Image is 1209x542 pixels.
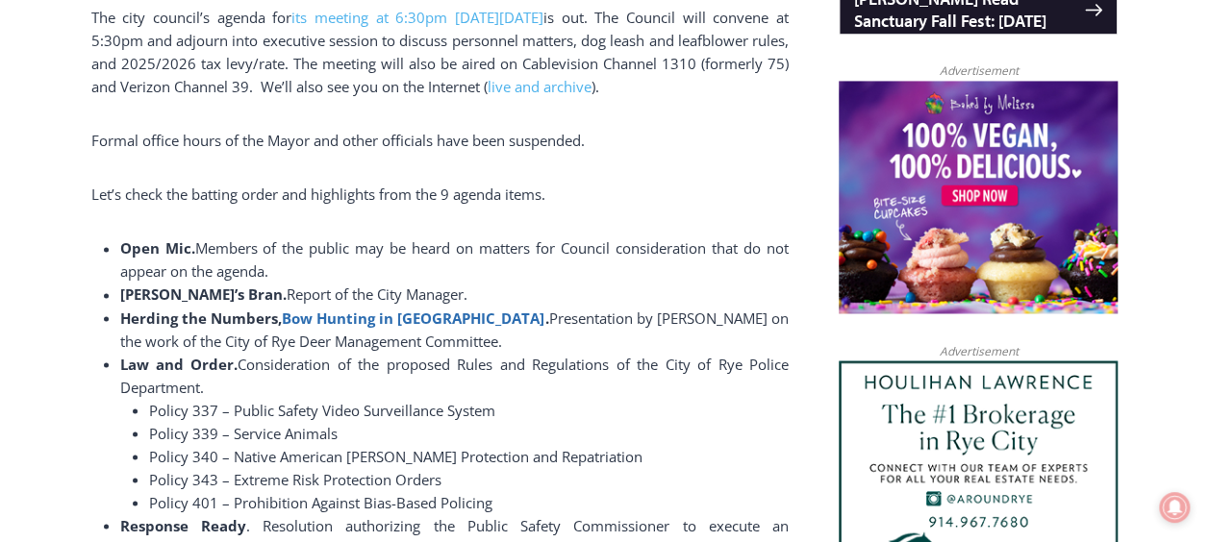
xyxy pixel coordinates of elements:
[503,191,892,234] span: Intern @ [DOMAIN_NAME]
[120,308,282,327] b: Herding the Numbers,
[201,57,257,158] div: Live Music
[919,341,1037,359] span: Advertisement
[120,238,195,258] b: Open Mic.
[463,186,932,239] a: Intern @ [DOMAIN_NAME]
[287,284,467,304] span: Report of the City Manager.
[201,162,210,182] div: 4
[1,191,278,239] a: [PERSON_NAME] Read Sanctuary Fall Fest: [DATE]
[120,354,239,373] b: Law and Order.
[488,77,592,96] a: live and archive
[486,1,909,186] div: "At the 10am stand-up meeting, each intern gets a chance to take [PERSON_NAME] and the other inte...
[91,185,545,204] span: Let’s check the batting order and highlights from the 9 agenda items.
[120,238,789,281] span: Members of the public may be heard on matters for Council consideration that do not appear on the...
[120,515,246,534] strong: Response Ready
[15,193,246,237] h4: [PERSON_NAME] Read Sanctuary Fall Fest: [DATE]
[544,308,548,327] b: .
[91,131,585,150] span: Formal office hours of the Mayor and other officials have been suspended.
[919,62,1037,80] span: Advertisement
[149,492,492,511] span: Policy 401 – Prohibition Against Bias-Based Policing
[592,77,599,96] span: ).
[224,162,233,182] div: 6
[149,469,441,488] span: Policy 343 – Extreme Risk Protection Orders
[214,162,219,182] div: /
[291,8,543,27] a: its meeting at 6:30pm [DATE][DATE]
[149,400,495,419] span: Policy 337 – Public Safety Video Surveillance System
[839,81,1118,313] img: Baked by Melissa
[149,423,338,442] span: Policy 339 – Service Animals
[282,308,545,327] a: Bow Hunting in [GEOGRAPHIC_DATA]
[149,446,642,465] span: Policy 340 – Native American [PERSON_NAME] Protection and Repatriation
[120,354,789,396] span: Consideration of the proposed Rules and Regulations of the City of Rye Police Department.
[91,8,292,27] span: The city council’s agenda for
[120,284,287,304] b: [PERSON_NAME]’s Bran.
